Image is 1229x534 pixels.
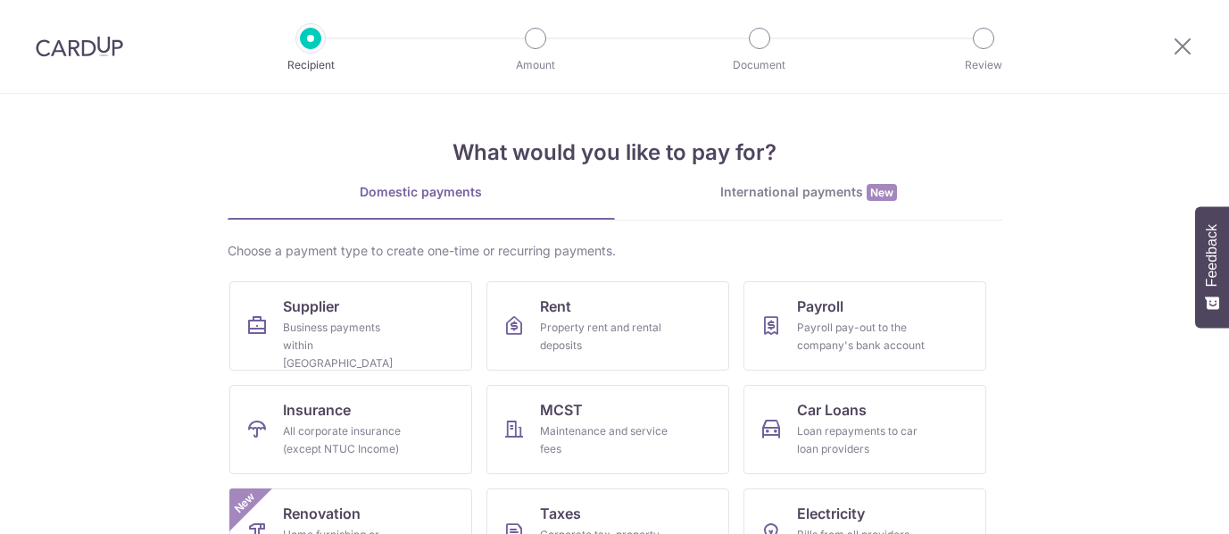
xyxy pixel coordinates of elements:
[228,242,1002,260] div: Choose a payment type to create one-time or recurring payments.
[486,281,729,371] a: RentProperty rent and rental deposits
[228,137,1002,169] h4: What would you like to pay for?
[797,503,865,524] span: Electricity
[743,281,986,371] a: PayrollPayroll pay-out to the company's bank account
[1195,206,1229,328] button: Feedback - Show survey
[1114,480,1211,525] iframe: Opens a widget where you can find more information
[615,183,1002,202] div: International payments
[283,422,411,458] div: All corporate insurance (except NTUC Income)
[540,296,571,317] span: Rent
[486,385,729,474] a: MCSTMaintenance and service fees
[469,56,602,74] p: Amount
[229,385,472,474] a: InsuranceAll corporate insurance (except NTUC Income)
[1204,224,1220,287] span: Feedback
[540,503,581,524] span: Taxes
[918,56,1050,74] p: Review
[867,184,897,201] span: New
[693,56,826,74] p: Document
[283,319,411,372] div: Business payments within [GEOGRAPHIC_DATA]
[229,281,472,371] a: SupplierBusiness payments within [GEOGRAPHIC_DATA]
[540,399,583,421] span: MCST
[540,319,668,355] div: Property rent and rental deposits
[743,385,986,474] a: Car LoansLoan repayments to car loan providers
[283,503,361,524] span: Renovation
[797,296,843,317] span: Payroll
[36,36,123,57] img: CardUp
[229,488,259,518] span: New
[283,296,339,317] span: Supplier
[540,422,668,458] div: Maintenance and service fees
[797,422,926,458] div: Loan repayments to car loan providers
[797,319,926,355] div: Payroll pay-out to the company's bank account
[283,399,351,421] span: Insurance
[245,56,377,74] p: Recipient
[797,399,867,421] span: Car Loans
[228,183,615,201] div: Domestic payments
